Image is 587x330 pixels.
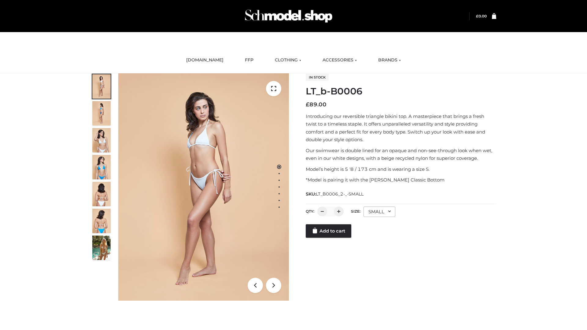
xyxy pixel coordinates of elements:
a: FFP [240,53,258,67]
img: ArielClassicBikiniTop_CloudNine_AzureSky_OW114ECO_1-scaled.jpg [92,74,111,99]
p: *Model is pairing it with the [PERSON_NAME] Classic Bottom [306,176,496,184]
img: ArielClassicBikiniTop_CloudNine_AzureSky_OW114ECO_2-scaled.jpg [92,101,111,126]
div: SMALL [364,207,395,217]
span: SKU: [306,190,364,198]
span: In stock [306,74,329,81]
label: Size: [351,209,360,214]
img: Arieltop_CloudNine_AzureSky2.jpg [92,236,111,260]
a: Add to cart [306,224,351,238]
label: QTY: [306,209,314,214]
p: Our swimwear is double lined for an opaque and non-see-through look when wet, even in our white d... [306,147,496,162]
span: £ [476,14,478,18]
img: ArielClassicBikiniTop_CloudNine_AzureSky_OW114ECO_1 [118,73,289,301]
img: ArielClassicBikiniTop_CloudNine_AzureSky_OW114ECO_4-scaled.jpg [92,155,111,179]
a: ACCESSORIES [318,53,361,67]
a: £0.00 [476,14,487,18]
bdi: 0.00 [476,14,487,18]
h1: LT_b-B0006 [306,86,496,97]
img: ArielClassicBikiniTop_CloudNine_AzureSky_OW114ECO_3-scaled.jpg [92,128,111,152]
a: CLOTHING [270,53,306,67]
img: ArielClassicBikiniTop_CloudNine_AzureSky_OW114ECO_7-scaled.jpg [92,182,111,206]
img: ArielClassicBikiniTop_CloudNine_AzureSky_OW114ECO_8-scaled.jpg [92,209,111,233]
a: BRANDS [374,53,405,67]
a: [DOMAIN_NAME] [182,53,228,67]
bdi: 89.00 [306,101,327,108]
span: £ [306,101,309,108]
p: Introducing our reversible triangle bikini top. A masterpiece that brings a fresh twist to a time... [306,112,496,144]
span: LT_B0006_2-_-SMALL [316,191,364,197]
img: Schmodel Admin 964 [243,4,334,28]
p: Model’s height is 5 ‘8 / 173 cm and is wearing a size S. [306,165,496,173]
